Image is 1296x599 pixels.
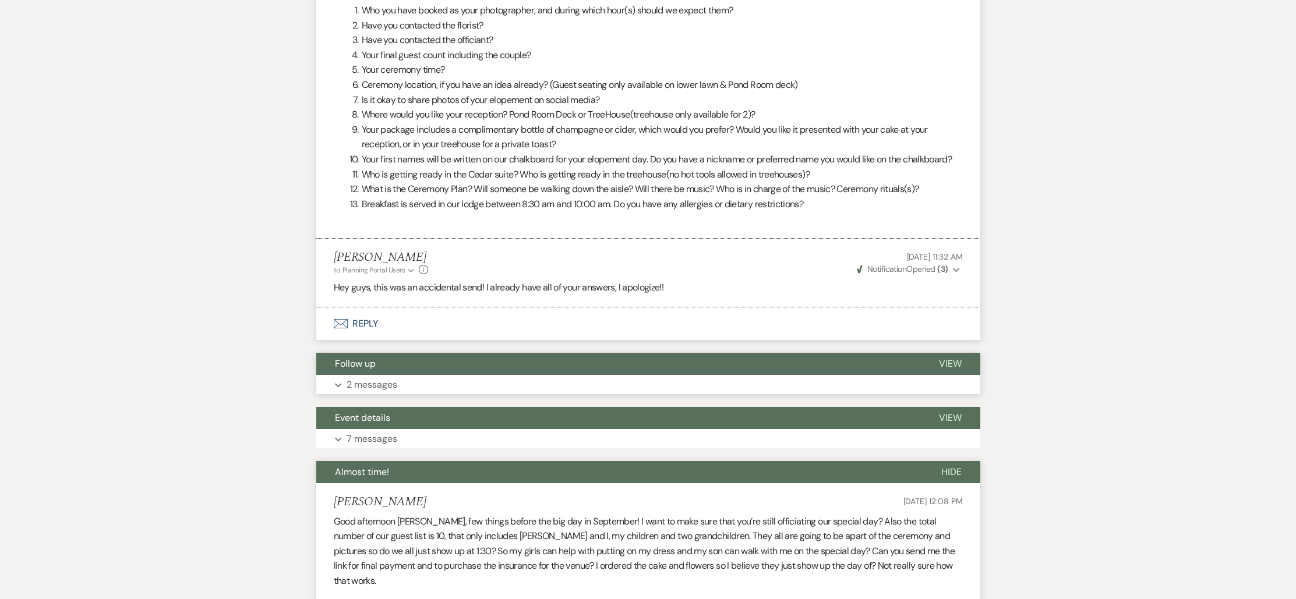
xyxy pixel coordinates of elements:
[939,412,962,424] span: View
[857,264,948,274] span: Opened
[939,357,962,370] span: View
[316,461,923,483] button: Almost time!
[920,407,980,429] button: View
[362,183,919,195] span: What is the Ceremony Plan? Will someone be walking down the aisle? Will there be music? Who is in...
[362,198,804,210] span: Breakfast is served in our lodge between 8:30 am and 10:00 am. Do you have any allergies or dieta...
[362,49,531,61] span: Your final guest count including the couple?
[937,264,948,274] strong: ( 3 )
[334,250,429,265] h5: [PERSON_NAME]
[362,63,445,76] span: Your ceremony time?
[335,357,376,370] span: Follow up
[855,263,963,275] button: NotificationOpened (3)
[316,429,980,449] button: 7 messages
[362,19,483,31] span: Have you contacted the florist?
[335,466,389,478] span: Almost time!
[362,4,733,16] span: Who you have booked as your photographer, and during which hour(s) should we expect them?
[316,307,980,340] button: Reply
[362,79,798,91] span: Ceremony location, if you have an idea already? (Guest seating only available on lower lawn & Pon...
[362,34,493,46] span: Have you contacted the officiant?
[316,375,980,395] button: 2 messages
[920,353,980,375] button: View
[362,153,952,165] span: Your first names will be written on our chalkboard for your elopement day. Do you have a nickname...
[316,407,920,429] button: Event details
[362,123,928,151] span: Your package includes a complimentary bottle of champagne or cider, which would you prefer? Would...
[347,377,397,392] p: 2 messages
[362,108,755,120] span: Where would you like your reception? Pond Room Deck or TreeHouse(treehouse only available for 2)?
[903,496,963,506] span: [DATE] 12:08 PM
[907,251,963,262] span: [DATE] 11:32 AM
[334,265,416,275] button: to: Planning Portal Users
[334,265,405,275] span: to: Planning Portal Users
[335,412,390,424] span: Event details
[334,280,963,295] p: Hey guys, this was an accidental send! I already have all of your answers, I apologize!!
[362,94,600,106] span: Is it okay to share photos of your elopement on social media?
[867,264,906,274] span: Notification
[316,353,920,375] button: Follow up
[347,431,397,446] p: 7 messages
[941,466,962,478] span: Hide
[923,461,980,483] button: Hide
[334,495,426,509] h5: [PERSON_NAME]
[362,168,810,180] span: Who is getting ready in the Cedar suite? Who is getting ready in the treehouse(no hot tools allow...
[334,514,963,589] p: Good afternoon [PERSON_NAME], few things before the big day in September! I want to make sure tha...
